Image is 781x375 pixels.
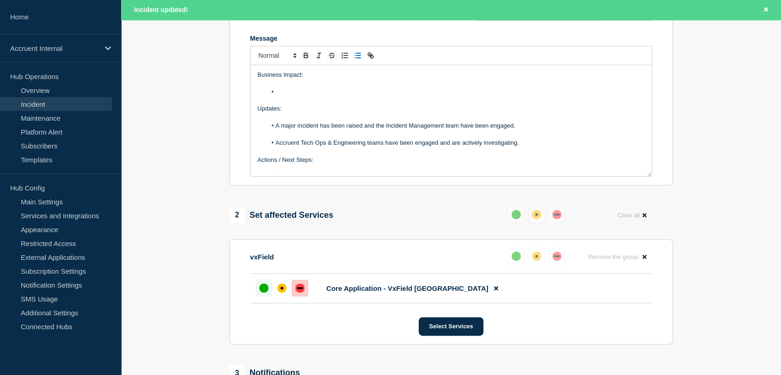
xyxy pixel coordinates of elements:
div: down [552,252,561,261]
button: Toggle link [364,50,377,61]
button: Close banner [760,5,772,15]
span: Remove the group [587,253,638,260]
span: Incident updated! [134,6,188,13]
div: Message [250,35,652,42]
button: Select Services [419,317,483,336]
button: Toggle bulleted list [351,50,364,61]
button: Toggle strikethrough text [325,50,338,61]
p: Accruent Internal [10,44,99,52]
button: affected [528,206,545,223]
button: Toggle bold text [299,50,312,61]
div: Set affected Services [229,207,333,223]
div: affected [532,210,541,219]
span: Font size [254,50,299,61]
p: Business Impact: [257,71,645,79]
button: affected [528,248,545,264]
button: Clear all [612,206,652,224]
div: affected [532,252,541,261]
button: down [549,206,565,223]
button: Toggle ordered list [338,50,351,61]
li: A major incident has been raised and the Incident Management team have been engaged. [267,122,645,130]
div: up [512,210,521,219]
div: up [259,283,268,293]
p: Actions / Next Steps: [257,156,645,164]
button: up [508,206,525,223]
div: down [552,210,561,219]
div: Message [250,65,652,176]
div: affected [277,283,287,293]
span: 2 [229,207,245,223]
div: up [512,252,521,261]
button: up [508,248,525,264]
li: Accruent Tech Ops & Engineering teams have been engaged and are actively investigating. [267,139,645,147]
button: down [549,248,565,264]
div: down [295,283,305,293]
span: Core Application - VxField [GEOGRAPHIC_DATA] [326,284,488,292]
button: Toggle italic text [312,50,325,61]
button: Remove the group [582,248,652,266]
p: Updates: [257,105,645,113]
p: vxField [250,253,274,261]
